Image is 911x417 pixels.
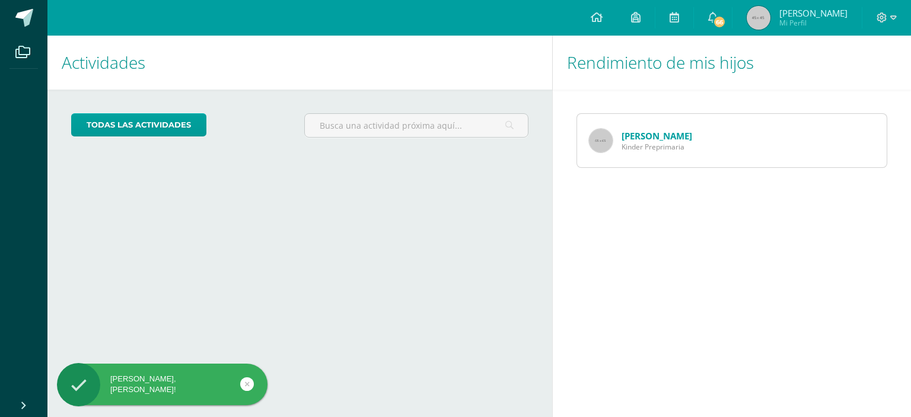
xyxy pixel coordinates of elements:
[779,18,848,28] span: Mi Perfil
[57,374,267,395] div: [PERSON_NAME], [PERSON_NAME]!
[567,36,897,90] h1: Rendimiento de mis hijos
[589,129,613,152] img: 65x65
[305,114,527,137] input: Busca una actividad próxima aquí...
[62,36,538,90] h1: Actividades
[713,15,726,28] span: 66
[622,142,692,152] span: Kinder Preprimaria
[622,130,692,142] a: [PERSON_NAME]
[747,6,770,30] img: 45x45
[779,7,848,19] span: [PERSON_NAME]
[71,113,206,136] a: todas las Actividades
